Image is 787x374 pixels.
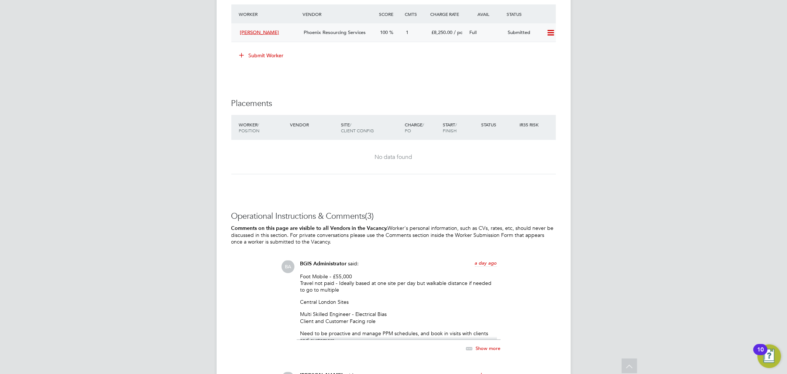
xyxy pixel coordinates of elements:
h3: Placements [231,98,556,109]
span: / Position [239,122,260,133]
div: Submitted [505,27,543,39]
span: Show more [476,345,501,351]
span: / Finish [443,122,457,133]
div: Vendor [288,118,339,131]
div: IR35 Risk [518,118,543,131]
div: Site [339,118,403,137]
span: / pc [454,29,462,35]
div: Start [441,118,479,137]
div: Cmts [403,7,428,21]
span: [PERSON_NAME] [240,29,279,35]
div: Score [377,7,403,21]
span: (3) [365,211,374,221]
p: Central London Sites [300,299,497,306]
span: / PO [405,122,424,133]
span: 1 [406,29,408,35]
h3: Operational Instructions & Comments [231,211,556,222]
p: Worker's personal information, such as CVs, rates, etc, should never be discussed in this section... [231,225,556,246]
span: said: [348,261,359,267]
div: 10 [757,350,764,359]
div: Status [505,7,556,21]
span: / Client Config [341,122,374,133]
span: BGIS Administrator [300,261,347,267]
span: 100 [380,29,388,35]
button: Submit Worker [234,50,290,61]
button: Open Resource Center, 10 new notifications [757,344,781,368]
p: Need to be proactive and manage PPM schedules, and book in visits with clients and customers. [300,330,497,344]
div: Worker [237,118,288,137]
span: a day ago [475,260,497,266]
div: Avail [467,7,505,21]
b: Comments on this page are visible to all Vendors in the Vacancy. [231,225,388,232]
div: Charge [403,118,441,137]
span: Full [470,29,477,35]
div: No data found [239,153,549,161]
div: Vendor [301,7,377,21]
p: Multi Skilled Engineer - Electrical Bias Client and Customer Facing role [300,311,497,324]
span: £8,250.00 [431,29,452,35]
span: BA [282,261,295,273]
div: Worker [237,7,301,21]
div: Status [479,118,518,131]
div: Charge Rate [428,7,467,21]
p: Foot Mobile - £55,000 Travel not paid - Ideally based at one site per day but walkable distance i... [300,273,497,294]
span: Phoenix Resourcing Services [304,29,366,35]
